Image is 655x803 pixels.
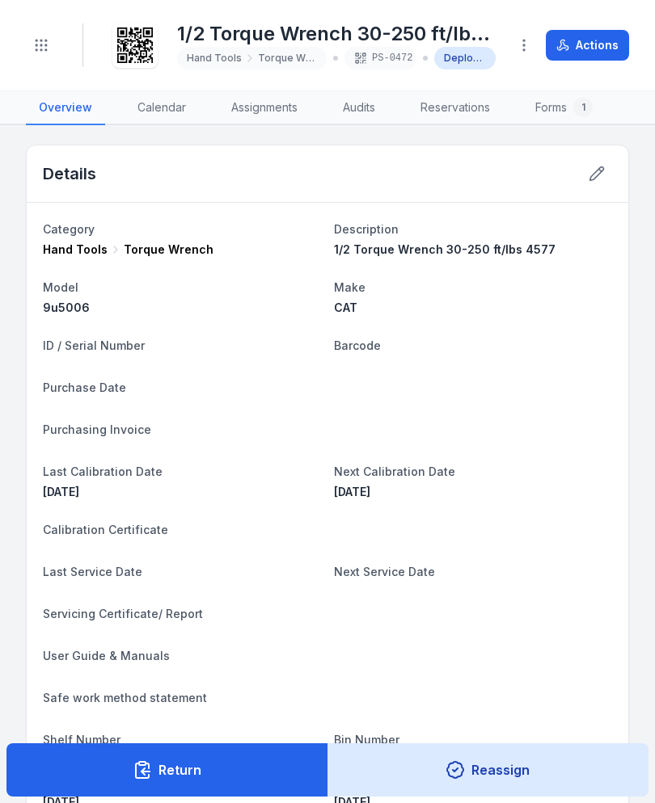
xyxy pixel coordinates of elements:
[43,485,79,498] span: [DATE]
[177,21,496,47] h1: 1/2 Torque Wrench 30-250 ft/lbs 4577
[330,91,388,125] a: Audits
[522,91,606,125] a: Forms1
[26,30,57,61] button: Toggle navigation
[43,485,79,498] time: 17/3/2025, 12:00:00 am
[6,743,328,797] button: Return
[43,423,151,436] span: Purchasing Invoice
[334,222,399,236] span: Description
[187,52,242,65] span: Hand Tools
[125,91,199,125] a: Calendar
[43,380,126,394] span: Purchase Date
[124,242,213,258] span: Torque Wrench
[334,733,399,746] span: Bin Number
[327,743,649,797] button: Reassign
[43,301,90,314] span: 9u5006
[573,98,593,117] div: 1
[408,91,503,125] a: Reservations
[258,52,317,65] span: Torque Wrench
[334,565,435,578] span: Next Service Date
[43,691,207,704] span: Safe work method statement
[334,338,381,352] span: Barcode
[43,338,145,352] span: ID / Serial Number
[334,242,556,256] span: 1/2 Torque Wrench 30-250 ft/lbs 4577
[43,222,95,236] span: Category
[434,47,497,69] div: Deployed
[43,523,168,536] span: Calibration Certificate
[334,280,366,294] span: Make
[43,565,142,578] span: Last Service Date
[43,162,96,185] h2: Details
[334,485,370,498] time: 17/9/2025, 12:00:00 am
[43,280,78,294] span: Model
[43,242,108,258] span: Hand Tools
[43,607,203,620] span: Servicing Certificate/ Report
[334,485,370,498] span: [DATE]
[546,30,629,61] button: Actions
[43,649,170,662] span: User Guide & Manuals
[334,465,455,478] span: Next Calibration Date
[334,301,357,314] span: CAT
[344,47,416,69] div: PS-0472
[43,733,120,746] span: Shelf Number
[26,91,105,125] a: Overview
[218,91,311,125] a: Assignments
[43,465,163,478] span: Last Calibration Date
